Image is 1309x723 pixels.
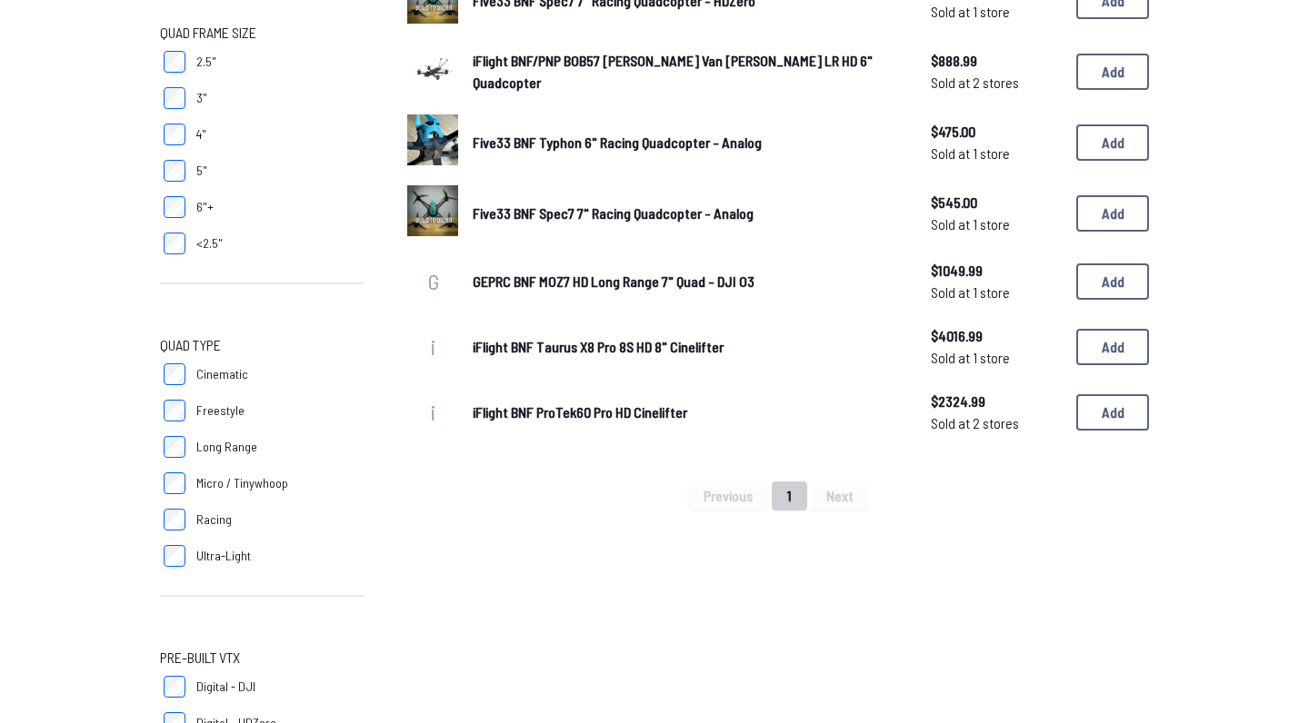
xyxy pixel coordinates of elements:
input: <2.5" [164,233,185,254]
button: Add [1076,329,1149,365]
input: Micro / Tinywhoop [164,472,185,494]
input: Cinematic [164,363,185,385]
a: GEPRC BNF MOZ7 HD Long Range 7" Quad - DJI O3 [473,271,902,292]
span: i [431,333,435,360]
button: 1 [772,481,807,510]
span: 4" [196,125,206,144]
input: 4" [164,124,185,145]
a: image [407,185,458,242]
span: Five33 BNF Spec7 7" Racing Quadcopter - Analog [473,204,754,222]
span: Sold at 1 store [931,282,1062,303]
span: Digital - DJI [196,678,255,696]
input: Freestyle [164,400,185,421]
a: i [407,387,458,438]
span: 6"+ [196,198,214,216]
img: image [407,185,458,236]
a: Five33 BNF Spec7 7" Racing Quadcopter - Analog [473,203,902,224]
span: Long Range [196,438,257,456]
span: Sold at 1 store [931,143,1062,164]
span: $2324.99 [931,391,1062,412]
span: <2.5" [196,234,223,253]
input: Ultra-Light [164,545,185,567]
a: Five33 BNF Typhon 6" Racing Quadcopter - Analog [473,132,902,154]
span: Pre-Built VTX [160,647,240,669]
span: Sold at 1 store [931,347,1062,369]
span: 2.5" [196,53,216,71]
img: image [407,106,458,174]
span: Ultra-Light [196,547,251,565]
span: $4016.99 [931,325,1062,347]
span: Freestyle [196,401,245,420]
span: iFlight BNF Taurus X8 Pro 8S HD 8" Cinelifter [473,338,724,355]
a: iFlight BNF Taurus X8 Pro 8S HD 8" Cinelifter [473,336,902,358]
span: $545.00 [931,192,1062,213]
button: Add [1076,54,1149,90]
span: Sold at 2 stores [931,412,1062,434]
button: Add [1076,195,1149,232]
span: Micro / Tinywhoop [196,474,288,492]
a: i [407,322,458,372]
span: $475.00 [931,121,1062,143]
span: Sold at 2 stores [931,72,1062,94]
span: G [427,268,439,294]
span: Quad Type [160,334,221,356]
span: Sold at 1 store [931,1,1062,23]
span: 3" [196,89,207,107]
span: i [431,399,435,425]
input: 2.5" [164,51,185,73]
span: Sold at 1 store [931,213,1062,235]
span: Five33 BNF Typhon 6" Racing Quadcopter - Analog [473,134,762,151]
span: Cinematic [196,365,248,383]
button: Add [1076,394,1149,431]
span: 5" [196,162,207,180]
input: Long Range [164,436,185,458]
span: iFlight BNF/PNP BOB57 [PERSON_NAME] Van [PERSON_NAME] LR HD 6" Quadcopter [473,52,873,91]
button: Add [1076,263,1149,300]
input: Digital - DJI [164,676,185,698]
span: Racing [196,510,232,529]
input: Racing [164,509,185,530]
img: image [407,44,458,94]
input: 5" [164,160,185,182]
a: image [407,44,458,100]
a: iFlight BNF ProTek60 Pro HD Cinelifter [473,401,902,423]
span: iFlight BNF ProTek60 Pro HD Cinelifter [473,403,687,421]
button: Add [1076,124,1149,161]
span: GEPRC BNF MOZ7 HD Long Range 7" Quad - DJI O3 [473,272,754,290]
a: iFlight BNF/PNP BOB57 [PERSON_NAME] Van [PERSON_NAME] LR HD 6" Quadcopter [473,50,902,94]
span: $888.99 [931,50,1062,72]
span: Quad Frame Size [160,22,256,44]
a: G [407,256,458,307]
input: 3" [164,87,185,109]
input: 6"+ [164,196,185,218]
span: $1049.99 [931,260,1062,282]
a: image [407,114,458,171]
